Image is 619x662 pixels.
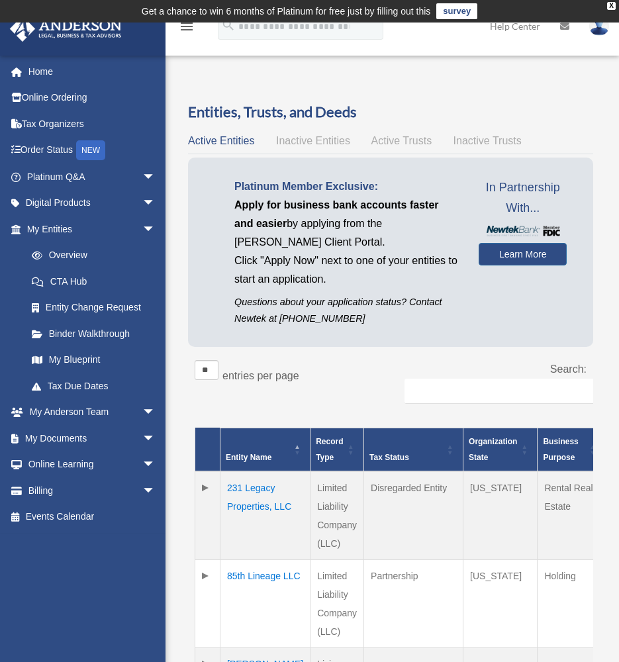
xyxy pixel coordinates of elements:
[310,471,364,560] td: Limited Liability Company (LLC)
[142,399,169,426] span: arrow_drop_down
[19,320,169,347] a: Binder Walkthrough
[607,2,616,10] div: close
[9,85,175,111] a: Online Ordering
[179,19,195,34] i: menu
[550,363,587,375] label: Search:
[9,137,175,164] a: Order StatusNEW
[9,477,175,504] a: Billingarrow_drop_down
[9,451,175,478] a: Online Learningarrow_drop_down
[364,471,463,560] td: Disregarded Entity
[538,559,606,647] td: Holding
[234,196,459,252] p: by applying from the [PERSON_NAME] Client Portal.
[142,3,431,19] div: Get a chance to win 6 months of Platinum for free just by filling out this
[221,18,236,32] i: search
[9,164,175,190] a: Platinum Q&Aarrow_drop_down
[371,135,432,146] span: Active Trusts
[9,216,169,242] a: My Entitiesarrow_drop_down
[188,102,593,122] h3: Entities, Trusts, and Deeds
[19,268,169,295] a: CTA Hub
[220,428,310,471] th: Entity Name: Activate to invert sorting
[19,242,162,269] a: Overview
[9,504,175,530] a: Events Calendar
[453,135,522,146] span: Inactive Trusts
[142,425,169,452] span: arrow_drop_down
[9,425,175,451] a: My Documentsarrow_drop_down
[463,428,538,471] th: Organization State: Activate to sort
[310,559,364,647] td: Limited Liability Company (LLC)
[436,3,477,19] a: survey
[538,428,606,471] th: Business Purpose: Activate to sort
[19,373,169,399] a: Tax Due Dates
[226,453,271,462] span: Entity Name
[469,437,517,462] span: Organization State
[142,451,169,479] span: arrow_drop_down
[142,477,169,504] span: arrow_drop_down
[316,437,343,462] span: Record Type
[222,370,299,381] label: entries per page
[538,471,606,560] td: Rental Real Estate
[142,190,169,217] span: arrow_drop_down
[234,199,439,229] span: Apply for business bank accounts faster and easier
[9,190,175,216] a: Digital Productsarrow_drop_down
[220,471,310,560] td: 231 Legacy Properties, LLC
[463,559,538,647] td: [US_STATE]
[369,453,409,462] span: Tax Status
[188,135,254,146] span: Active Entities
[76,140,105,160] div: NEW
[234,252,459,289] p: Click "Apply Now" next to one of your entities to start an application.
[220,559,310,647] td: 85th Lineage LLC
[364,559,463,647] td: Partnership
[543,437,578,462] span: Business Purpose
[479,243,567,265] a: Learn More
[485,226,560,236] img: NewtekBankLogoSM.png
[463,471,538,560] td: [US_STATE]
[364,428,463,471] th: Tax Status: Activate to sort
[9,111,175,137] a: Tax Organizers
[142,164,169,191] span: arrow_drop_down
[234,177,459,196] p: Platinum Member Exclusive:
[6,16,126,42] img: Anderson Advisors Platinum Portal
[589,17,609,36] img: User Pic
[9,58,175,85] a: Home
[19,347,169,373] a: My Blueprint
[479,177,567,219] span: In Partnership With...
[9,399,175,426] a: My Anderson Teamarrow_drop_down
[310,428,364,471] th: Record Type: Activate to sort
[234,294,459,327] p: Questions about your application status? Contact Newtek at [PHONE_NUMBER]
[19,295,169,321] a: Entity Change Request
[179,23,195,34] a: menu
[276,135,350,146] span: Inactive Entities
[142,216,169,243] span: arrow_drop_down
